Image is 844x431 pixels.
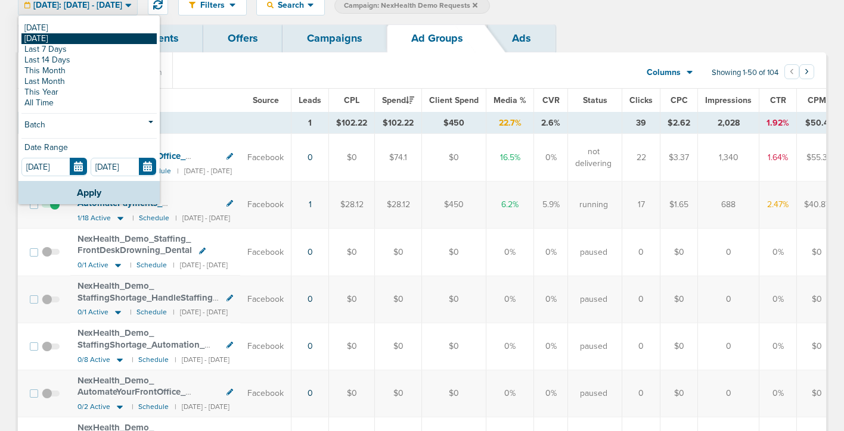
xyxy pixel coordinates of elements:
[77,375,185,409] span: NexHealth_ Demo_ AutomateYourFrontOffice_ Streamline_ Dental
[534,229,568,276] td: 0%
[583,95,607,105] span: Status
[240,276,291,323] td: Facebook
[308,341,313,351] a: 0
[575,146,612,169] span: not delivering
[240,229,291,276] td: Facebook
[136,308,167,317] small: Schedule
[579,199,608,211] span: running
[375,182,422,229] td: $28.12
[375,134,422,182] td: $74.1
[622,113,660,134] td: 39
[698,370,759,417] td: 0
[488,24,556,52] a: Ads
[534,276,568,323] td: 0%
[21,33,157,44] a: [DATE]
[132,214,133,223] small: |
[173,261,228,270] small: | [DATE] - [DATE]
[344,95,359,105] span: CPL
[622,229,660,276] td: 0
[139,214,169,223] small: Schedule
[77,308,108,317] span: 0/1 Active
[660,370,698,417] td: $0
[622,323,660,370] td: 0
[580,246,607,258] span: paused
[759,134,797,182] td: 1.64%
[797,229,837,276] td: $0
[308,247,313,257] a: 0
[429,95,479,105] span: Client Spend
[240,182,291,229] td: Facebook
[486,276,534,323] td: 0%
[486,370,534,417] td: 0%
[580,293,607,305] span: paused
[580,341,607,352] span: paused
[309,199,312,210] a: 1
[542,95,560,105] span: CVR
[240,323,291,370] td: Facebook
[375,323,422,370] td: $0
[308,388,313,398] a: 0
[21,118,157,133] a: Batch
[486,229,534,276] td: 0%
[308,152,313,163] a: 0
[240,134,291,182] td: Facebook
[329,276,375,323] td: $0
[375,229,422,276] td: $0
[173,308,228,317] small: | [DATE] - [DATE]
[660,113,698,134] td: $2.62
[299,95,321,105] span: Leads
[422,113,486,134] td: $450
[622,134,660,182] td: 22
[344,1,477,11] span: Campaign: NexHealth Demo Requests
[671,95,688,105] span: CPC
[21,65,157,76] a: This Month
[329,323,375,370] td: $0
[759,113,797,134] td: 1.92%
[534,134,568,182] td: 0%
[175,355,229,364] small: | [DATE] - [DATE]
[33,1,122,10] span: [DATE]: [DATE] - [DATE]
[705,95,752,105] span: Impressions
[799,64,814,79] button: Go to next page
[136,261,167,270] small: Schedule
[660,229,698,276] td: $0
[138,355,169,364] small: Schedule
[797,323,837,370] td: $0
[698,229,759,276] td: 0
[21,76,157,87] a: Last Month
[175,214,230,223] small: | [DATE] - [DATE]
[622,370,660,417] td: 0
[486,182,534,229] td: 6.2%
[534,182,568,229] td: 5.9%
[375,370,422,417] td: $0
[422,229,486,276] td: $0
[21,98,157,108] a: All Time
[797,182,837,229] td: $40.87
[797,113,837,134] td: $50.4
[629,95,653,105] span: Clicks
[375,276,422,323] td: $0
[660,134,698,182] td: $3.37
[534,370,568,417] td: 0%
[375,113,422,134] td: $102.22
[21,87,157,98] a: This Year
[808,95,826,105] span: CPM
[240,370,291,417] td: Facebook
[18,181,160,204] button: Apply
[797,134,837,182] td: $55.3
[175,402,229,411] small: | [DATE] - [DATE]
[70,113,291,134] td: TOTALS (0)
[698,323,759,370] td: 0
[486,134,534,182] td: 16.5%
[759,182,797,229] td: 2.47%
[77,261,108,270] span: 0/1 Active
[784,66,814,80] ul: Pagination
[660,323,698,370] td: $0
[797,276,837,323] td: $0
[21,55,157,65] a: Last 14 Days
[329,182,375,229] td: $28.12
